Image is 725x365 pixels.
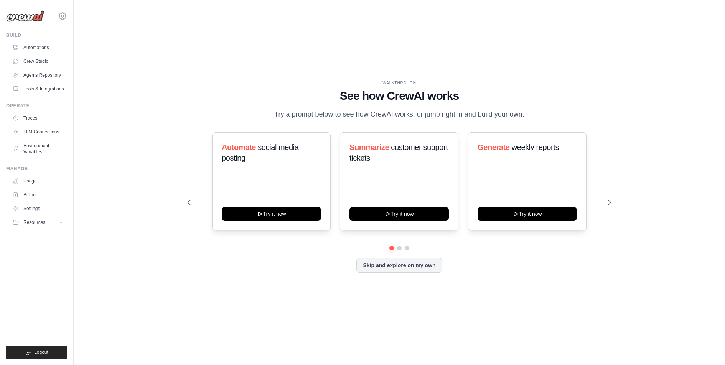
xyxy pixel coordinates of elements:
span: Logout [34,349,48,355]
span: Automate [222,143,256,151]
span: social media posting [222,143,299,162]
button: Try it now [478,207,577,221]
span: Summarize [349,143,389,151]
span: Resources [23,219,45,225]
button: Logout [6,346,67,359]
a: Traces [9,112,67,124]
div: Operate [6,103,67,109]
h1: See how CrewAI works [188,89,611,103]
a: Environment Variables [9,140,67,158]
a: Usage [9,175,67,187]
a: Agents Repository [9,69,67,81]
a: Crew Studio [9,55,67,67]
button: Skip and explore on my own [356,258,442,273]
span: Generate [478,143,510,151]
a: Automations [9,41,67,54]
div: Manage [6,166,67,172]
a: Billing [9,189,67,201]
img: Logo [6,10,44,22]
button: Resources [9,216,67,229]
a: Tools & Integrations [9,83,67,95]
span: customer support tickets [349,143,448,162]
p: Try a prompt below to see how CrewAI works, or jump right in and build your own. [270,109,528,120]
button: Try it now [222,207,321,221]
span: weekly reports [511,143,559,151]
div: Build [6,32,67,38]
a: LLM Connections [9,126,67,138]
div: WALKTHROUGH [188,80,611,86]
a: Settings [9,202,67,215]
button: Try it now [349,207,449,221]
